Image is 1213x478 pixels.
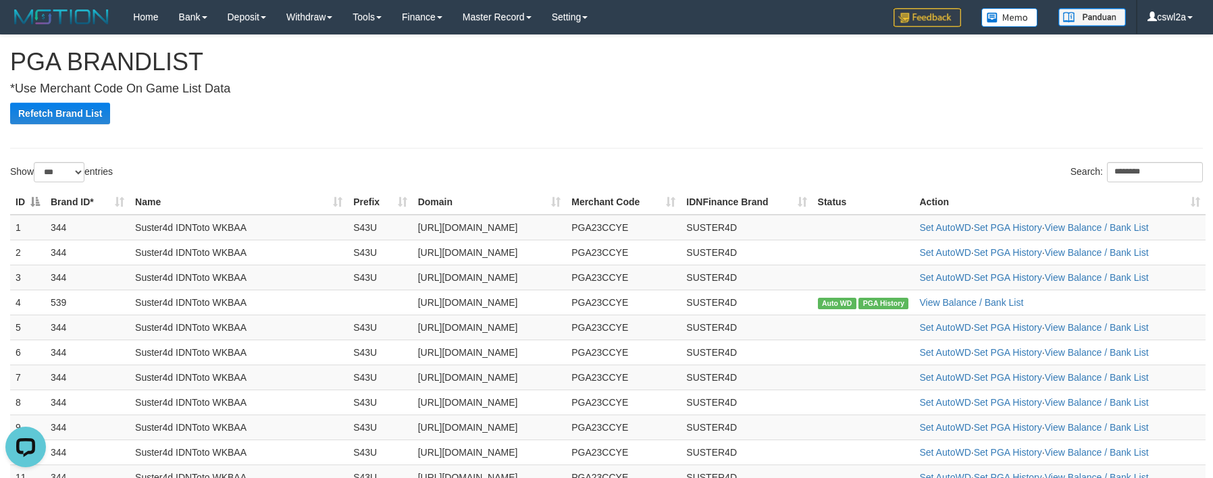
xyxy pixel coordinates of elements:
[130,415,348,440] td: Suster4d IDNToto WKBAA
[919,347,973,358] span: ·
[858,298,908,309] span: PGA History
[974,447,1042,458] a: Set PGA History
[974,347,1045,358] span: ·
[974,247,1045,258] span: ·
[974,222,1042,233] a: Set PGA History
[566,315,681,340] td: PGA23CCYE
[10,290,45,315] td: 4
[10,365,45,390] td: 7
[681,290,812,315] td: SUSTER4D
[45,215,130,240] td: 344
[348,440,412,464] td: S43U
[1045,397,1149,408] a: View Balance / Bank List
[919,422,973,433] span: ·
[1045,447,1149,458] a: View Balance / Bank List
[413,215,567,240] td: [URL][DOMAIN_NAME]
[919,222,973,233] span: ·
[1045,247,1149,258] a: View Balance / Bank List
[413,290,567,315] td: [URL][DOMAIN_NAME]
[681,265,812,290] td: SUSTER4D
[130,390,348,415] td: Suster4d IDNToto WKBAA
[413,265,567,290] td: [URL][DOMAIN_NAME]
[45,190,130,215] th: Brand ID*: activate to sort column ascending
[130,190,348,215] th: Name: activate to sort column ascending
[130,290,348,315] td: Suster4d IDNToto WKBAA
[974,447,1045,458] span: ·
[1058,8,1126,26] img: panduan.png
[45,340,130,365] td: 344
[348,415,412,440] td: S43U
[566,365,681,390] td: PGA23CCYE
[919,272,971,283] a: Set AutoWD
[681,240,812,265] td: SUSTER4D
[1045,222,1149,233] a: View Balance / Bank List
[45,415,130,440] td: 344
[566,265,681,290] td: PGA23CCYE
[566,290,681,315] td: PGA23CCYE
[130,365,348,390] td: Suster4d IDNToto WKBAA
[894,8,961,27] img: Feedback.jpg
[681,440,812,464] td: SUSTER4D
[130,440,348,464] td: Suster4d IDNToto WKBAA
[348,390,412,415] td: S43U
[10,162,113,182] label: Show entries
[348,340,412,365] td: S43U
[974,347,1042,358] a: Set PGA History
[1045,322,1149,333] a: View Balance / Bank List
[413,390,567,415] td: [URL][DOMAIN_NAME]
[10,215,45,240] td: 1
[45,365,130,390] td: 344
[681,390,812,415] td: SUSTER4D
[919,297,1023,308] a: View Balance / Bank List
[45,240,130,265] td: 344
[413,365,567,390] td: [URL][DOMAIN_NAME]
[348,265,412,290] td: S43U
[1107,162,1203,182] input: Search:
[130,340,348,365] td: Suster4d IDNToto WKBAA
[974,322,1045,333] span: ·
[681,340,812,365] td: SUSTER4D
[919,322,973,333] span: ·
[681,190,812,215] th: IDNFinance Brand: activate to sort column ascending
[681,315,812,340] td: SUSTER4D
[10,390,45,415] td: 8
[45,390,130,415] td: 344
[919,347,971,358] a: Set AutoWD
[566,340,681,365] td: PGA23CCYE
[566,415,681,440] td: PGA23CCYE
[681,215,812,240] td: SUSTER4D
[348,190,412,215] th: Prefix: activate to sort column ascending
[566,215,681,240] td: PGA23CCYE
[919,247,971,258] a: Set AutoWD
[919,447,973,458] span: ·
[981,8,1038,27] img: Button%20Memo.svg
[10,240,45,265] td: 2
[681,415,812,440] td: SUSTER4D
[34,162,84,182] select: Showentries
[130,265,348,290] td: Suster4d IDNToto WKBAA
[413,240,567,265] td: [URL][DOMAIN_NAME]
[10,265,45,290] td: 3
[812,190,914,215] th: Status
[413,415,567,440] td: [URL][DOMAIN_NAME]
[919,397,973,408] span: ·
[919,447,971,458] a: Set AutoWD
[1045,422,1149,433] a: View Balance / Bank List
[919,322,971,333] a: Set AutoWD
[10,415,45,440] td: 9
[681,365,812,390] td: SUSTER4D
[348,240,412,265] td: S43U
[974,372,1042,383] a: Set PGA History
[10,340,45,365] td: 6
[348,315,412,340] td: S43U
[919,397,971,408] a: Set AutoWD
[1070,162,1203,182] label: Search:
[1045,372,1149,383] a: View Balance / Bank List
[919,222,971,233] a: Set AutoWD
[130,215,348,240] td: Suster4d IDNToto WKBAA
[974,372,1045,383] span: ·
[1045,272,1149,283] a: View Balance / Bank List
[413,190,567,215] th: Domain: activate to sort column ascending
[566,440,681,464] td: PGA23CCYE
[919,372,971,383] a: Set AutoWD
